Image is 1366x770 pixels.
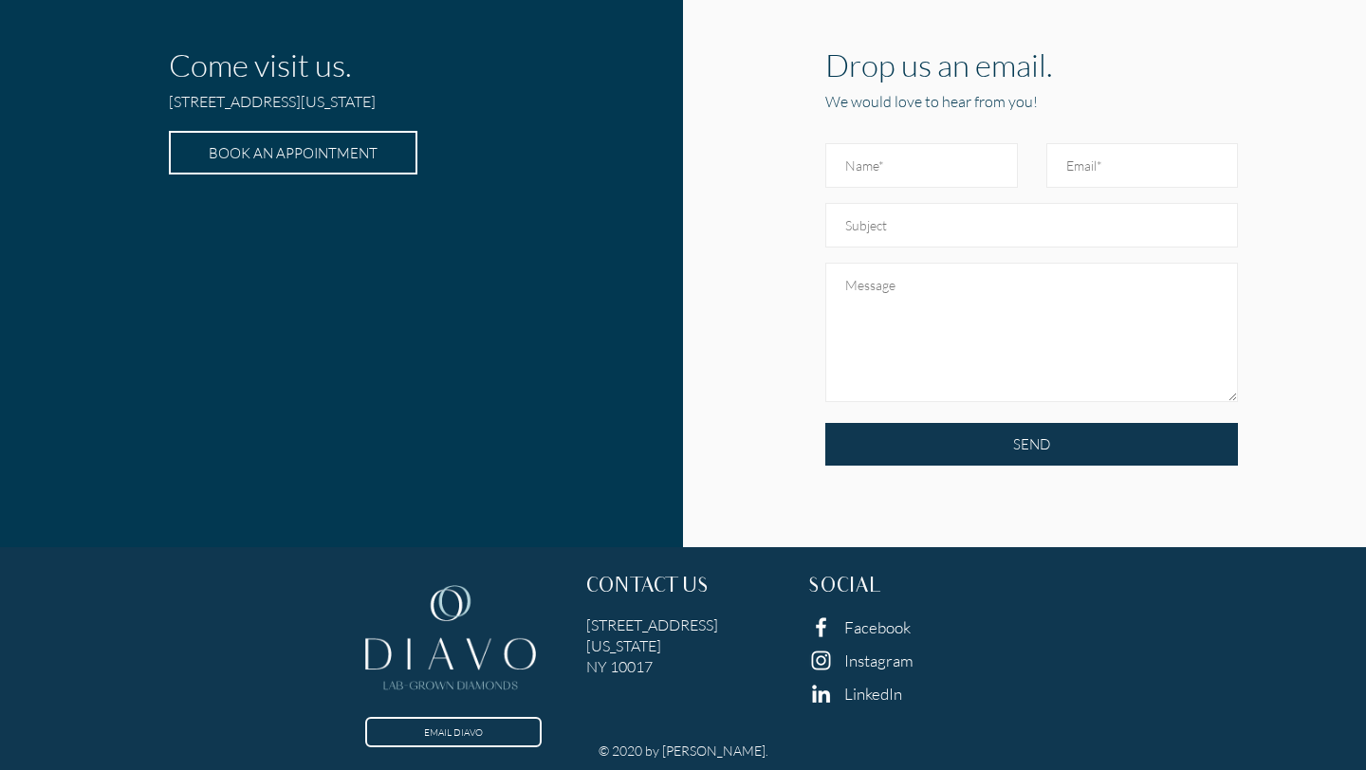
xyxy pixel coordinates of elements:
[808,648,834,673] img: instagram
[169,131,417,174] a: BOOK AN APPOINTMENT
[808,577,1002,599] h3: SOCIAL
[825,91,1238,112] h5: We would love to hear from you!
[365,717,542,747] a: EMAIL DIAVO
[209,144,378,161] span: BOOK AN APPOINTMENT
[808,681,834,706] img: linkedin
[825,46,1238,83] h1: Drop us an email.
[1271,675,1343,747] iframe: Drift Widget Chat Controller
[825,423,1238,466] input: SEND
[825,143,1017,188] input: Name*
[169,46,500,83] h1: Come visit us.
[975,478,1355,687] iframe: Drift Widget Chat Window
[586,614,780,677] h5: [STREET_ADDRESS] [US_STATE] NY 10017
[365,577,536,705] img: footer-logo
[844,684,902,704] a: LinkedIn
[169,91,500,119] h5: [STREET_ADDRESS][US_STATE]
[844,617,911,637] a: Facebook
[586,577,780,599] h3: CONTACT US
[808,614,834,640] img: facebook
[1046,143,1238,188] input: Email*
[825,203,1238,247] input: Subject
[599,742,768,759] h6: © 2020 by [PERSON_NAME].
[844,651,914,670] a: Instagram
